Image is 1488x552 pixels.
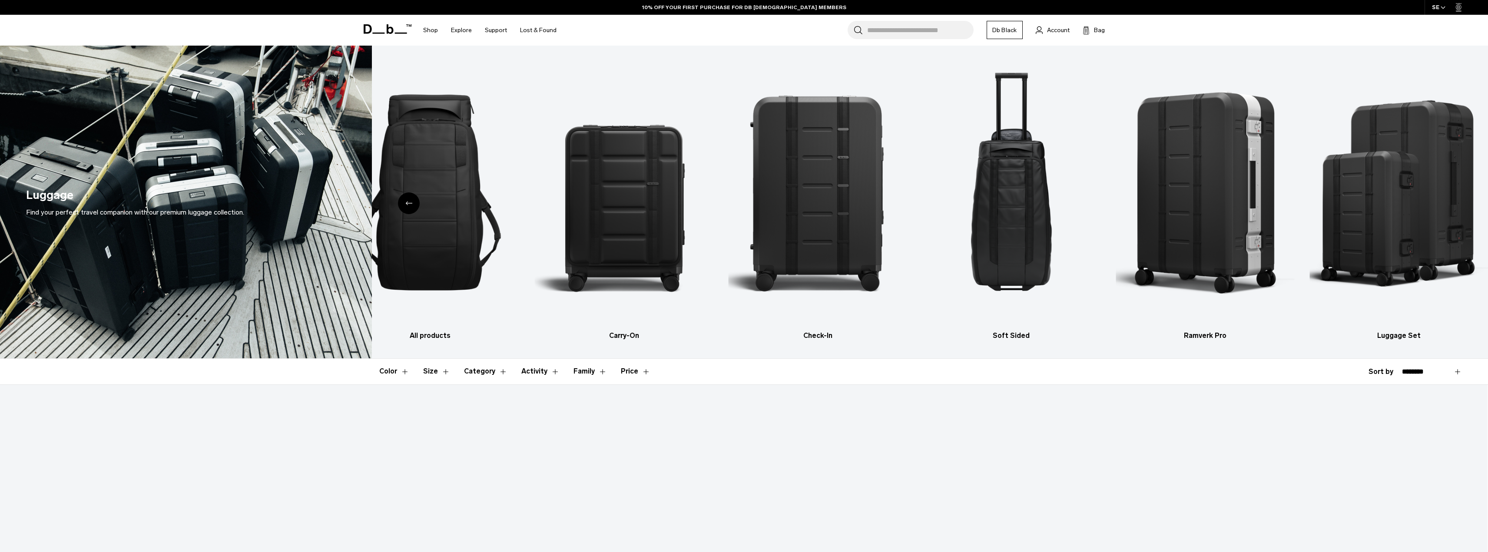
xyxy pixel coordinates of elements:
button: Toggle Filter [573,359,607,384]
li: 1 / 6 [341,59,520,341]
h3: Carry-On [535,331,713,341]
a: Db Ramverk Pro [1116,59,1294,341]
a: Shop [423,15,438,46]
li: 3 / 6 [729,59,907,341]
span: Bag [1094,26,1105,35]
img: Db [922,59,1100,326]
img: Db [1116,59,1294,326]
a: Db All products [341,59,520,341]
img: Db [341,59,520,326]
button: Toggle Filter [464,359,507,384]
img: Db [535,59,713,326]
a: Account [1036,25,1070,35]
a: Db Carry-On [535,59,713,341]
img: Db [1309,59,1488,326]
h3: Check-In [729,331,907,341]
nav: Main Navigation [417,15,563,46]
h3: All products [341,331,520,341]
h1: Luggage [26,186,73,204]
a: Support [485,15,507,46]
button: Toggle Price [621,359,650,384]
div: Previous slide [398,192,420,214]
span: Account [1047,26,1070,35]
a: Db Black [987,21,1023,39]
a: Db Soft Sided [922,59,1100,341]
h3: Ramverk Pro [1116,331,1294,341]
span: Find your perfect travel companion with our premium luggage collection. [26,208,244,216]
li: 2 / 6 [535,59,713,341]
img: Db [729,59,907,326]
li: 5 / 6 [1116,59,1294,341]
button: Toggle Filter [423,359,450,384]
button: Bag [1083,25,1105,35]
a: Db Check-In [729,59,907,341]
button: Toggle Filter [521,359,560,384]
button: Toggle Filter [379,359,409,384]
li: 6 / 6 [1309,59,1488,341]
h3: Soft Sided [922,331,1100,341]
a: 10% OFF YOUR FIRST PURCHASE FOR DB [DEMOGRAPHIC_DATA] MEMBERS [642,3,846,11]
a: Lost & Found [520,15,557,46]
a: Explore [451,15,472,46]
a: Db Luggage Set [1309,59,1488,341]
li: 4 / 6 [922,59,1100,341]
h3: Luggage Set [1309,331,1488,341]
